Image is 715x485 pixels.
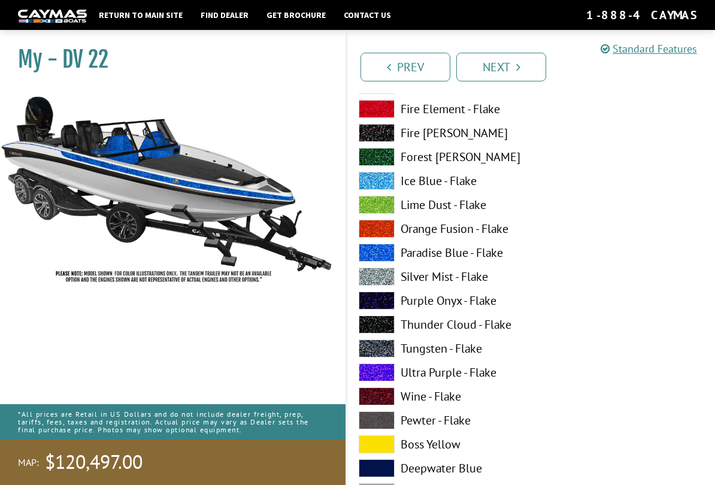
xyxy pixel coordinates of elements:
[359,100,519,118] label: Fire Element - Flake
[456,53,546,81] a: Next
[359,244,519,262] label: Paradise Blue - Flake
[45,450,143,475] span: $120,497.00
[18,456,39,469] span: MAP:
[601,42,697,56] a: Standard Features
[357,51,715,81] ul: Pagination
[359,387,519,405] label: Wine - Flake
[359,148,519,166] label: Forest [PERSON_NAME]
[359,268,519,286] label: Silver Mist - Flake
[195,7,255,23] a: Find Dealer
[18,404,328,440] p: *All prices are Retail in US Dollars and do not include dealer freight, prep, tariffs, fees, taxe...
[359,411,519,429] label: Pewter - Flake
[360,53,450,81] a: Prev
[338,7,397,23] a: Contact Us
[18,10,87,22] img: white-logo-c9c8dbefe5ff5ceceb0f0178aa75bf4bb51f6bca0971e226c86eb53dfe498488.png
[93,7,189,23] a: Return to main site
[359,124,519,142] label: Fire [PERSON_NAME]
[18,46,316,73] h1: My - DV 22
[359,435,519,453] label: Boss Yellow
[359,172,519,190] label: Ice Blue - Flake
[359,316,519,334] label: Thunder Cloud - Flake
[359,339,519,357] label: Tungsten - Flake
[260,7,332,23] a: Get Brochure
[359,220,519,238] label: Orange Fusion - Flake
[359,196,519,214] label: Lime Dust - Flake
[586,7,697,23] div: 1-888-4CAYMAS
[359,459,519,477] label: Deepwater Blue
[359,292,519,310] label: Purple Onyx - Flake
[359,363,519,381] label: Ultra Purple - Flake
